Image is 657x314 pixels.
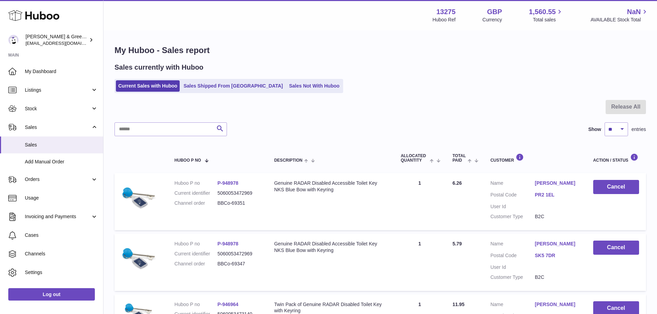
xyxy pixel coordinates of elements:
[175,200,218,206] dt: Channel order
[452,180,462,186] span: 6.26
[25,68,98,75] span: My Dashboard
[490,180,535,188] dt: Name
[217,302,238,307] a: P-946964
[436,7,456,17] strong: 13275
[175,241,218,247] dt: Huboo P no
[452,302,465,307] span: 11.95
[181,80,285,92] a: Sales Shipped From [GEOGRAPHIC_DATA]
[217,241,238,246] a: P-948978
[25,159,98,165] span: Add Manual Order
[535,213,579,220] dd: B2C
[8,35,19,45] img: internalAdmin-13275@internal.huboo.com
[274,241,387,254] div: Genuine RADAR Disabled Accessible Toilet Key NKS Blue Bow with Keyring
[487,7,502,17] strong: GBP
[490,203,535,210] dt: User Id
[401,154,428,163] span: ALLOCATED Quantity
[490,153,579,163] div: Customer
[452,241,462,246] span: 5.79
[175,180,218,186] dt: Huboo P no
[535,274,579,281] dd: B2C
[590,7,649,23] a: NaN AVAILABLE Stock Total
[490,274,535,281] dt: Customer Type
[175,190,218,196] dt: Current identifier
[535,301,579,308] a: [PERSON_NAME]
[25,269,98,276] span: Settings
[25,251,98,257] span: Channels
[490,213,535,220] dt: Customer Type
[274,180,387,193] div: Genuine RADAR Disabled Accessible Toilet Key NKS Blue Bow with Keyring
[535,192,579,198] a: PR2 1EL
[631,126,646,133] span: entries
[490,264,535,271] dt: User Id
[116,80,180,92] a: Current Sales with Huboo
[490,301,535,310] dt: Name
[26,40,101,46] span: [EMAIL_ADDRESS][DOMAIN_NAME]
[590,17,649,23] span: AVAILABLE Stock Total
[490,192,535,200] dt: Postal Code
[25,105,91,112] span: Stock
[25,195,98,201] span: Usage
[217,251,260,257] dd: 5060053472969
[452,154,466,163] span: Total paid
[115,63,203,72] h2: Sales currently with Huboo
[25,124,91,131] span: Sales
[529,7,556,17] span: 1,560.55
[25,176,91,183] span: Orders
[8,288,95,301] a: Log out
[432,17,456,23] div: Huboo Ref
[533,17,564,23] span: Total sales
[287,80,342,92] a: Sales Not With Huboo
[25,213,91,220] span: Invoicing and Payments
[121,180,156,214] img: $_57.JPG
[529,7,564,23] a: 1,560.55 Total sales
[394,173,446,230] td: 1
[535,180,579,186] a: [PERSON_NAME]
[175,251,218,257] dt: Current identifier
[627,7,641,17] span: NaN
[175,301,218,308] dt: Huboo P no
[25,87,91,93] span: Listings
[121,241,156,275] img: $_57.JPG
[26,33,88,47] div: [PERSON_NAME] & Green Ltd
[217,200,260,206] dd: BBCo-69351
[535,252,579,259] a: SK5 7DR
[394,234,446,291] td: 1
[490,252,535,261] dt: Postal Code
[175,261,218,267] dt: Channel order
[115,45,646,56] h1: My Huboo - Sales report
[217,261,260,267] dd: BBCo-69347
[593,153,639,163] div: Action / Status
[490,241,535,249] dt: Name
[588,126,601,133] label: Show
[482,17,502,23] div: Currency
[25,232,98,239] span: Cases
[25,142,98,148] span: Sales
[535,241,579,247] a: [PERSON_NAME]
[593,241,639,255] button: Cancel
[593,180,639,194] button: Cancel
[175,158,201,163] span: Huboo P no
[217,180,238,186] a: P-948978
[274,158,302,163] span: Description
[217,190,260,196] dd: 5060053472969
